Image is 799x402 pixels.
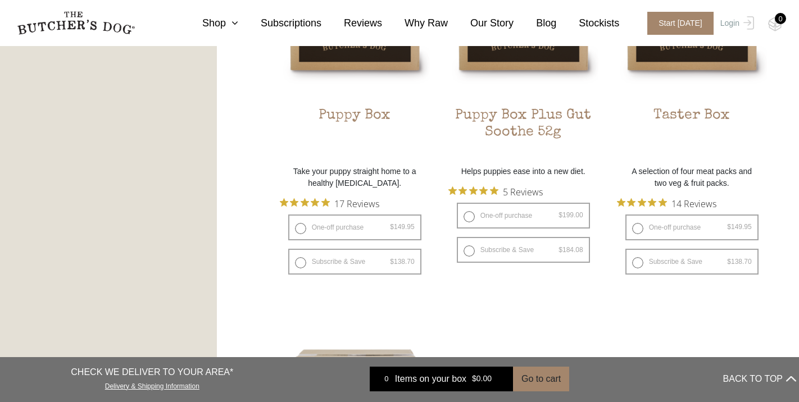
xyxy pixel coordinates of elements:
[288,249,421,275] label: Subscribe & Save
[280,166,430,189] p: Take your puppy straight home to a healthy [MEDICAL_DATA].
[334,195,379,212] span: 17 Reviews
[718,12,754,35] a: Login
[390,258,394,266] span: $
[378,373,395,385] div: 0
[238,16,321,31] a: Subscriptions
[513,367,569,391] button: Go to cart
[321,16,382,31] a: Reviews
[636,12,718,35] a: Start [DATE]
[617,107,767,160] h2: Taster Box
[457,203,590,229] label: One-off purchase
[503,183,543,200] span: 5 Reviews
[617,166,767,189] p: A selection of four meat packs and two veg & fruit packs.
[559,211,583,219] bdi: 199.00
[559,246,583,254] bdi: 184.08
[390,223,414,231] bdi: 149.95
[448,166,598,177] p: Helps puppies ease into a new diet.
[727,258,751,266] bdi: 138.70
[727,223,751,231] bdi: 149.95
[395,372,466,386] span: Items on your box
[559,211,562,219] span: $
[625,249,759,275] label: Subscribe & Save
[180,16,238,31] a: Shop
[390,223,394,231] span: $
[556,16,619,31] a: Stockists
[671,195,716,212] span: 14 Reviews
[280,107,430,160] h2: Puppy Box
[71,366,233,379] p: CHECK WE DELIVER TO YOUR AREA*
[288,214,421,240] label: One-off purchase
[647,12,714,35] span: Start [DATE]
[625,214,759,240] label: One-off purchase
[514,16,556,31] a: Blog
[448,107,598,160] h2: Puppy Box Plus Gut Soothe 52g
[617,195,716,212] button: Rated 4.9 out of 5 stars from 14 reviews. Jump to reviews.
[768,17,782,31] img: TBD_Cart-Empty.png
[370,367,513,391] a: 0 Items on your box $0.00
[280,195,379,212] button: Rated 5 out of 5 stars from 17 reviews. Jump to reviews.
[472,374,476,383] span: $
[472,374,492,383] bdi: 0.00
[448,183,543,200] button: Rated 4.8 out of 5 stars from 5 reviews. Jump to reviews.
[448,16,514,31] a: Our Story
[382,16,448,31] a: Why Raw
[457,237,590,263] label: Subscribe & Save
[723,366,796,392] button: BACK TO TOP
[727,258,731,266] span: $
[390,258,414,266] bdi: 138.70
[775,13,786,24] div: 0
[727,223,731,231] span: $
[105,380,199,390] a: Delivery & Shipping Information
[559,246,562,254] span: $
